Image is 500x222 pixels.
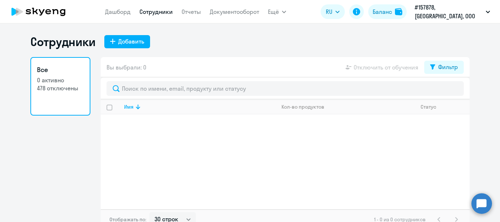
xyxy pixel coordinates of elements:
span: RU [326,7,332,16]
div: Имя [124,104,275,110]
div: Фильтр [438,63,458,71]
div: Статус [421,104,436,110]
h1: Сотрудники [30,34,96,49]
a: Сотрудники [139,8,173,15]
button: RU [321,4,345,19]
div: Имя [124,104,134,110]
h3: Все [37,65,84,75]
span: Вы выбрали: 0 [107,63,146,72]
button: #157878, [GEOGRAPHIC_DATA], ООО [411,3,494,20]
div: Баланс [373,7,392,16]
input: Поиск по имени, email, продукту или статусу [107,81,464,96]
button: Ещё [268,4,286,19]
a: Все0 активно478 отключены [30,57,90,116]
div: Кол-во продуктов [281,104,414,110]
button: Балансbalance [368,4,407,19]
button: Добавить [104,35,150,48]
div: Кол-во продуктов [281,104,324,110]
p: 478 отключены [37,84,84,92]
a: Дашборд [105,8,131,15]
span: Ещё [268,7,279,16]
a: Документооборот [210,8,259,15]
button: Фильтр [424,61,464,74]
p: 0 активно [37,76,84,84]
img: balance [395,8,402,15]
p: #157878, [GEOGRAPHIC_DATA], ООО [415,3,483,20]
div: Добавить [118,37,144,46]
a: Отчеты [182,8,201,15]
div: Статус [421,104,469,110]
